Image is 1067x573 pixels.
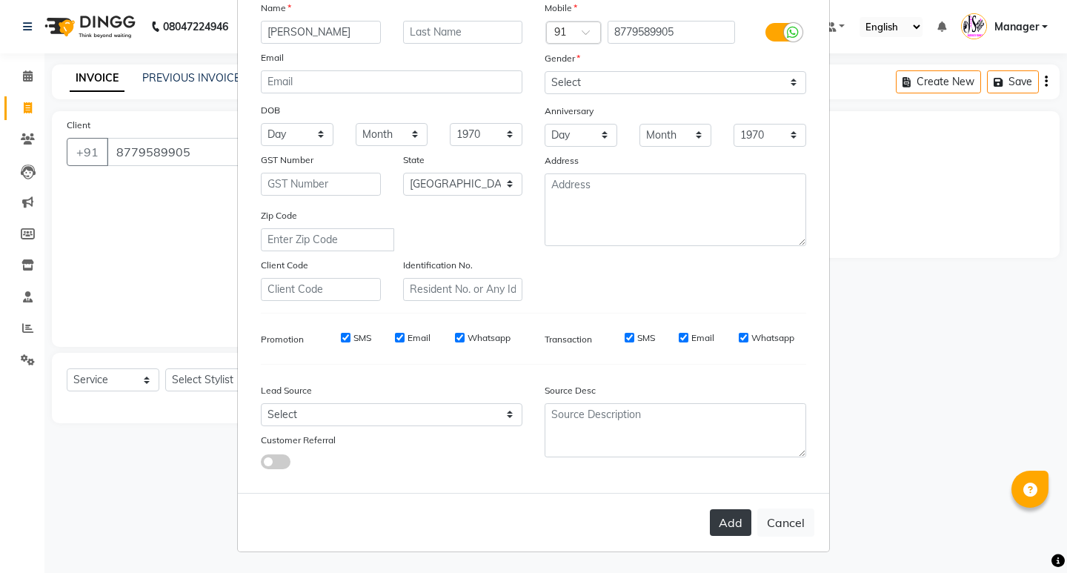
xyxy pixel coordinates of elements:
input: Mobile [608,21,736,44]
label: Lead Source [261,384,312,397]
label: Email [691,331,714,345]
label: Client Code [261,259,308,272]
label: Anniversary [545,105,594,118]
input: Client Code [261,278,381,301]
label: Identification No. [403,259,473,272]
button: Cancel [757,509,814,537]
label: Transaction [545,333,592,346]
label: Email [408,331,431,345]
label: SMS [353,331,371,345]
label: Promotion [261,333,304,346]
input: Enter Zip Code [261,228,394,251]
label: GST Number [261,153,313,167]
label: SMS [637,331,655,345]
input: GST Number [261,173,381,196]
label: Customer Referral [261,434,336,447]
input: Resident No. or Any Id [403,278,523,301]
label: Address [545,154,579,168]
label: State [403,153,425,167]
label: Mobile [545,1,577,15]
input: First Name [261,21,381,44]
button: Add [710,509,751,536]
label: Whatsapp [751,331,794,345]
label: Zip Code [261,209,297,222]
input: Email [261,70,522,93]
label: Whatsapp [468,331,511,345]
input: Last Name [403,21,523,44]
label: Source Desc [545,384,596,397]
label: Name [261,1,291,15]
label: Email [261,51,284,64]
label: DOB [261,104,280,117]
label: Gender [545,52,580,65]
